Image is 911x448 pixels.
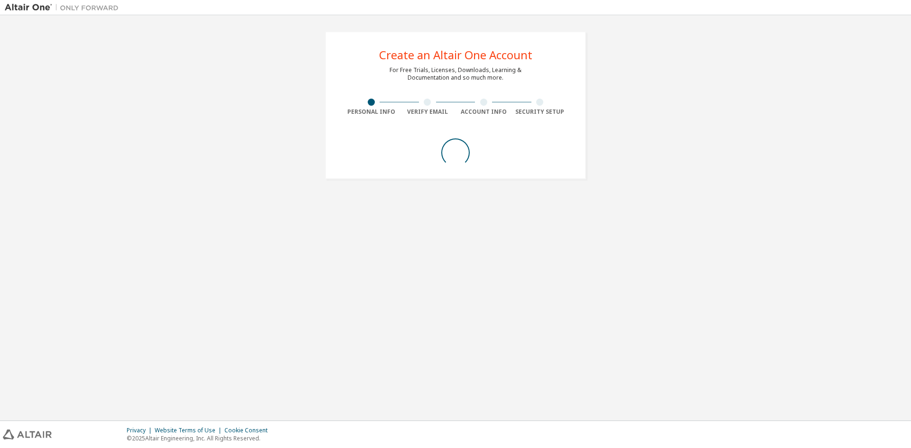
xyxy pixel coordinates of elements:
[379,49,532,61] div: Create an Altair One Account
[127,427,155,434] div: Privacy
[5,3,123,12] img: Altair One
[390,66,521,82] div: For Free Trials, Licenses, Downloads, Learning & Documentation and so much more.
[155,427,224,434] div: Website Terms of Use
[3,430,52,439] img: altair_logo.svg
[455,108,512,116] div: Account Info
[400,108,456,116] div: Verify Email
[343,108,400,116] div: Personal Info
[127,434,273,442] p: © 2025 Altair Engineering, Inc. All Rights Reserved.
[224,427,273,434] div: Cookie Consent
[512,108,568,116] div: Security Setup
